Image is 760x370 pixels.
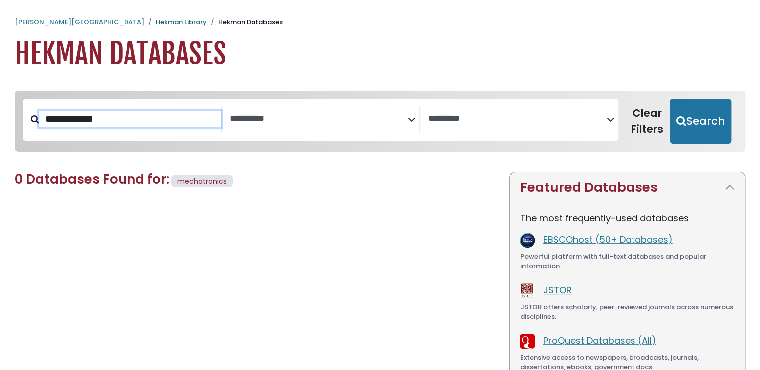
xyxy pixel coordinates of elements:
button: Featured Databases [510,172,745,203]
div: JSTOR offers scholarly, peer-reviewed journals across numerous disciplines. [520,302,735,322]
span: mechatronics [177,176,227,186]
li: Hekman Databases [207,17,283,27]
button: Clear Filters [624,99,670,144]
a: EBSCOhost (50+ Databases) [543,233,672,246]
textarea: Search [230,114,408,124]
button: Submit for Search Results [670,99,731,144]
p: The most frequently-used databases [520,211,735,225]
a: Hekman Library [156,17,207,27]
nav: Search filters [15,91,745,152]
span: 0 Databases Found for: [15,170,169,188]
textarea: Search [428,114,607,124]
div: Powerful platform with full-text databases and popular information. [520,252,735,271]
h1: Hekman Databases [15,37,745,71]
a: ProQuest Databases (All) [543,334,656,347]
a: [PERSON_NAME][GEOGRAPHIC_DATA] [15,17,144,27]
nav: breadcrumb [15,17,745,27]
a: JSTOR [543,284,571,296]
input: Search database by title or keyword [39,111,221,127]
